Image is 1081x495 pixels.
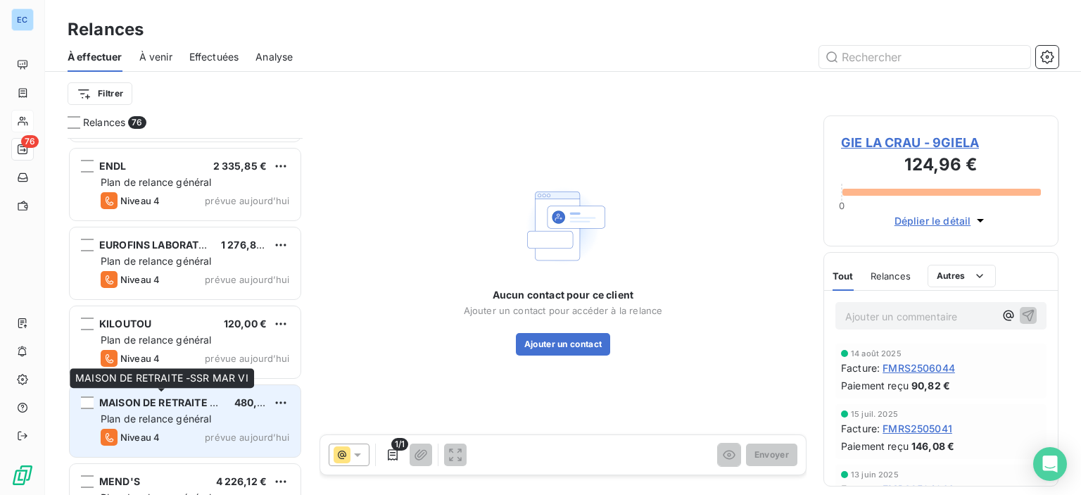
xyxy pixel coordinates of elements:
[883,361,955,375] span: FMRS2506044
[255,50,293,64] span: Analyse
[120,274,160,285] span: Niveau 4
[224,318,267,330] span: 120,00 €
[120,353,160,364] span: Niveau 4
[883,421,952,436] span: FMRS2505041
[841,421,880,436] span: Facture :
[493,288,633,302] span: Aucun contact pour ce client
[205,274,289,285] span: prévue aujourd’hui
[101,176,211,188] span: Plan de relance général
[391,438,408,451] span: 1/1
[516,333,611,356] button: Ajouter un contact
[68,82,132,105] button: Filtrer
[101,334,211,346] span: Plan de relance général
[841,378,909,393] span: Paiement reçu
[11,8,34,31] div: EC
[99,318,151,330] span: KILOUTOU
[83,115,125,130] span: Relances
[68,50,122,64] span: À effectuer
[894,213,971,228] span: Déplier le détail
[101,413,211,425] span: Plan de relance général
[101,255,211,267] span: Plan de relance général
[911,378,950,393] span: 90,82 €
[890,213,992,229] button: Déplier le détail
[216,475,267,487] span: 4 226,12 €
[11,464,34,487] img: Logo LeanPay
[911,439,954,453] span: 146,08 €
[841,133,1041,152] span: GIE LA CRAU - 9GIELA
[839,200,845,211] span: 0
[75,372,248,384] span: MAISON DE RETRAITE -SSR MAR VI
[213,160,267,172] span: 2 335,85 €
[99,239,222,251] span: EUROFINS LABORATOIRE
[205,432,289,443] span: prévue aujourd’hui
[928,265,996,287] button: Autres
[851,349,902,358] span: 14 août 2025
[464,305,663,316] span: Ajouter un contact pour accéder à la relance
[841,361,880,375] span: Facture :
[68,138,303,495] div: grid
[128,116,146,129] span: 76
[99,475,140,487] span: MEND'S
[99,396,272,408] span: MAISON DE RETRAITE -SSR MAR VI
[120,195,160,206] span: Niveau 4
[841,439,909,453] span: Paiement reçu
[234,396,279,408] span: 480,00 €
[841,152,1041,180] h3: 124,96 €
[205,353,289,364] span: prévue aujourd’hui
[205,195,289,206] span: prévue aujourd’hui
[871,270,911,282] span: Relances
[851,470,899,479] span: 13 juin 2025
[21,135,39,148] span: 76
[518,181,608,271] img: Empty state
[189,50,239,64] span: Effectuées
[120,432,160,443] span: Niveau 4
[68,17,144,42] h3: Relances
[833,270,854,282] span: Tout
[139,50,172,64] span: À venir
[1033,447,1067,481] div: Open Intercom Messenger
[851,410,898,418] span: 15 juil. 2025
[819,46,1030,68] input: Rechercher
[99,160,127,172] span: ENDL
[221,239,272,251] span: 1 276,84 €
[746,444,797,466] button: Envoyer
